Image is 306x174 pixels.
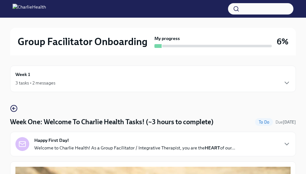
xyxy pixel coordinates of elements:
[255,120,273,125] span: To Do
[15,80,55,86] div: 3 tasks • 2 messages
[34,145,235,151] p: Welcome to Charlie Health! As a Group Facilitator / Integrative Therapist, you are the of our...
[283,120,296,125] strong: [DATE]
[18,35,147,48] h2: Group Facilitator Onboarding
[277,36,288,47] h3: 6%
[154,35,180,42] strong: My progress
[275,119,296,125] span: October 6th, 2025 10:00
[10,117,214,127] h4: Week One: Welcome To Charlie Health Tasks! (~3 hours to complete)
[205,145,220,151] strong: HEART
[275,120,296,125] span: Due
[13,4,46,14] img: CharlieHealth
[34,137,69,143] strong: Happy First Day!
[15,71,30,78] h6: Week 1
